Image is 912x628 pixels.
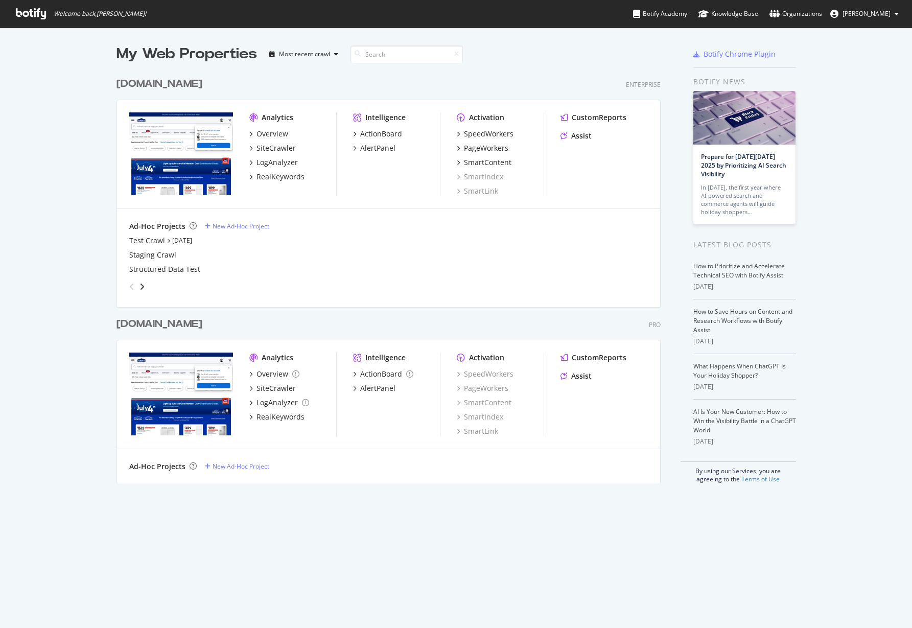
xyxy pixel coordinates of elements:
[262,353,293,363] div: Analytics
[457,186,498,196] a: SmartLink
[256,157,298,168] div: LogAnalyzer
[693,337,796,346] div: [DATE]
[129,236,165,246] div: Test Crawl
[693,437,796,446] div: [DATE]
[116,77,202,91] div: [DOMAIN_NAME]
[353,369,413,379] a: ActionBoard
[360,369,402,379] div: ActionBoard
[350,45,463,63] input: Search
[116,317,206,332] a: [DOMAIN_NAME]
[822,6,907,22] button: [PERSON_NAME]
[704,49,776,59] div: Botify Chrome Plugin
[249,412,305,422] a: RealKeywords
[213,222,269,230] div: New Ad-Hoc Project
[693,49,776,59] a: Botify Chrome Plugin
[205,222,269,230] a: New Ad-Hoc Project
[571,131,592,141] div: Assist
[129,221,185,231] div: Ad-Hoc Projects
[560,371,592,381] a: Assist
[256,172,305,182] div: RealKeywords
[464,157,511,168] div: SmartContent
[172,236,192,245] a: [DATE]
[457,157,511,168] a: SmartContent
[129,112,233,195] img: www.lowes.com
[360,143,395,153] div: AlertPanel
[256,143,296,153] div: SiteCrawler
[457,369,513,379] a: SpeedWorkers
[560,112,626,123] a: CustomReports
[457,143,508,153] a: PageWorkers
[457,412,503,422] a: SmartIndex
[116,77,206,91] a: [DOMAIN_NAME]
[365,112,406,123] div: Intelligence
[701,183,788,216] div: In [DATE], the first year where AI-powered search and commerce agents will guide holiday shoppers…
[693,407,796,434] a: AI Is Your New Customer: How to Win the Visibility Battle in a ChatGPT World
[693,362,786,380] a: What Happens When ChatGPT Is Your Holiday Shopper?
[249,383,296,393] a: SiteCrawler
[262,112,293,123] div: Analytics
[469,353,504,363] div: Activation
[741,475,780,483] a: Terms of Use
[360,129,402,139] div: ActionBoard
[843,9,891,18] span: Randy Dargenio
[464,129,513,139] div: SpeedWorkers
[693,91,796,145] img: Prepare for Black Friday 2025 by Prioritizing AI Search Visibility
[633,9,687,19] div: Botify Academy
[54,10,146,18] span: Welcome back, [PERSON_NAME] !
[116,44,257,64] div: My Web Properties
[249,369,299,379] a: Overview
[457,398,511,408] a: SmartContent
[457,426,498,436] a: SmartLink
[249,157,298,168] a: LogAnalyzer
[249,398,309,408] a: LogAnalyzer
[249,172,305,182] a: RealKeywords
[457,383,508,393] a: PageWorkers
[129,461,185,472] div: Ad-Hoc Projects
[693,76,796,87] div: Botify news
[457,129,513,139] a: SpeedWorkers
[571,371,592,381] div: Assist
[560,353,626,363] a: CustomReports
[572,112,626,123] div: CustomReports
[256,383,296,393] div: SiteCrawler
[693,282,796,291] div: [DATE]
[256,129,288,139] div: Overview
[353,129,402,139] a: ActionBoard
[693,382,796,391] div: [DATE]
[249,143,296,153] a: SiteCrawler
[693,239,796,250] div: Latest Blog Posts
[457,172,503,182] a: SmartIndex
[769,9,822,19] div: Organizations
[626,80,661,89] div: Enterprise
[560,131,592,141] a: Assist
[701,152,786,178] a: Prepare for [DATE][DATE] 2025 by Prioritizing AI Search Visibility
[138,282,146,292] div: angle-right
[129,353,233,435] img: www.lowessecondary.com
[279,51,330,57] div: Most recent crawl
[469,112,504,123] div: Activation
[213,462,269,471] div: New Ad-Hoc Project
[464,143,508,153] div: PageWorkers
[649,320,661,329] div: Pro
[693,262,785,280] a: How to Prioritize and Accelerate Technical SEO with Botify Assist
[681,461,796,483] div: By using our Services, you are agreeing to the
[698,9,758,19] div: Knowledge Base
[256,412,305,422] div: RealKeywords
[116,317,202,332] div: [DOMAIN_NAME]
[265,46,342,62] button: Most recent crawl
[365,353,406,363] div: Intelligence
[693,307,792,334] a: How to Save Hours on Content and Research Workflows with Botify Assist
[129,250,176,260] a: Staging Crawl
[125,278,138,295] div: angle-left
[129,264,200,274] div: Structured Data Test
[353,383,395,393] a: AlertPanel
[360,383,395,393] div: AlertPanel
[572,353,626,363] div: CustomReports
[249,129,288,139] a: Overview
[116,64,669,483] div: grid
